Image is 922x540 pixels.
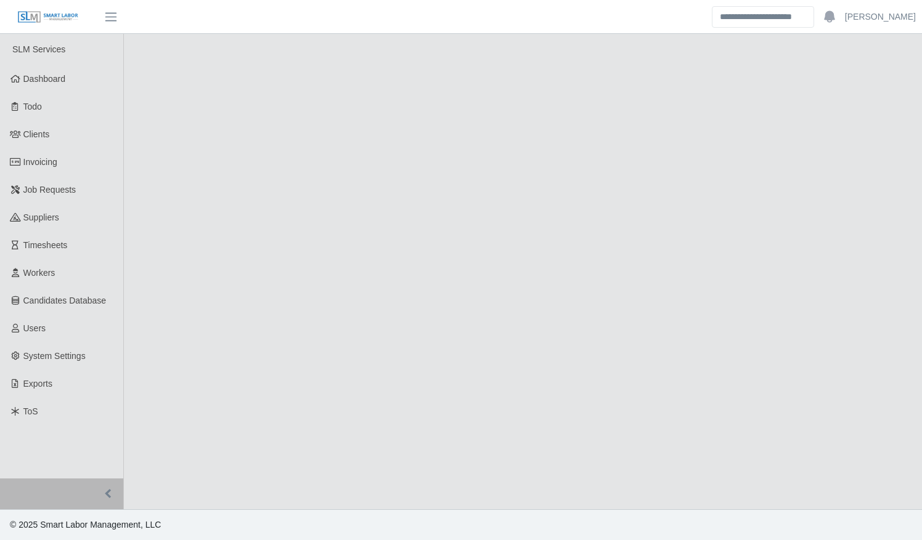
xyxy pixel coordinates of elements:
[23,240,68,250] span: Timesheets
[845,10,916,23] a: [PERSON_NAME]
[23,212,59,222] span: Suppliers
[17,10,79,24] img: SLM Logo
[23,129,50,139] span: Clients
[23,351,86,361] span: System Settings
[23,185,76,195] span: Job Requests
[10,520,161,530] span: © 2025 Smart Labor Management, LLC
[23,323,46,333] span: Users
[23,74,66,84] span: Dashboard
[23,379,52,389] span: Exports
[23,296,107,305] span: Candidates Database
[23,268,55,278] span: Workers
[23,157,57,167] span: Invoicing
[712,6,814,28] input: Search
[23,406,38,416] span: ToS
[23,102,42,111] span: Todo
[12,44,65,54] span: SLM Services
